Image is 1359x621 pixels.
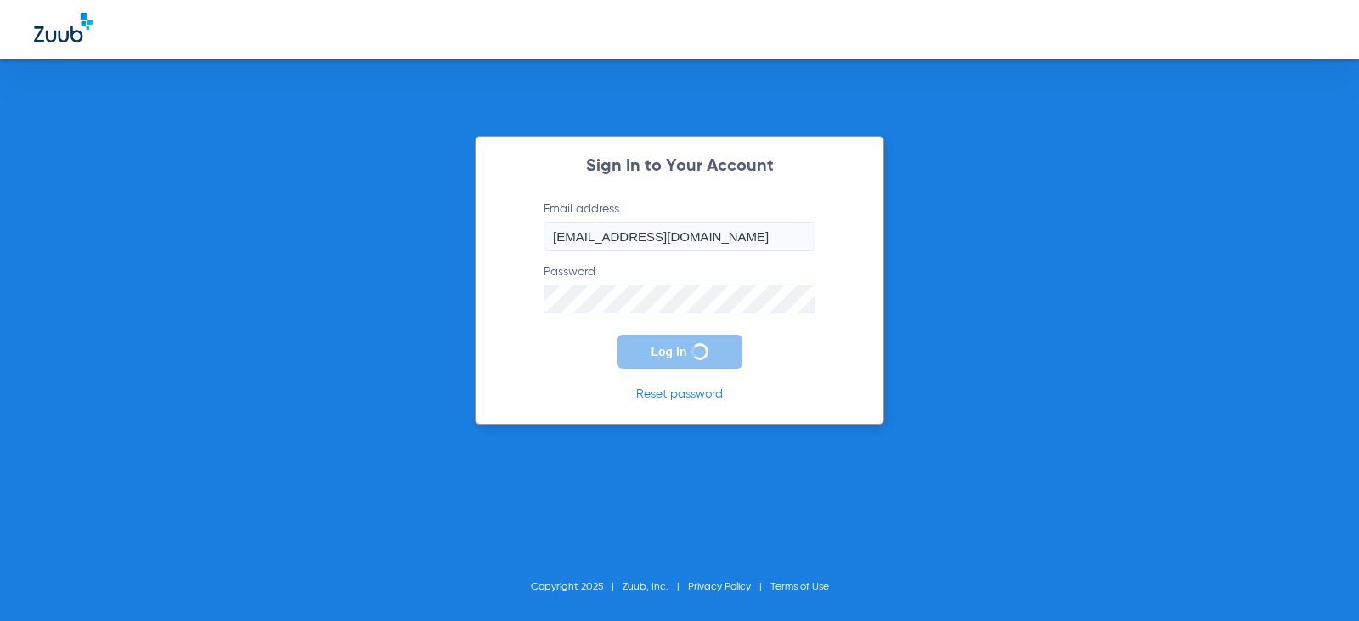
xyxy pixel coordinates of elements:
input: Password [544,285,815,313]
label: Password [544,263,815,313]
a: Privacy Policy [688,582,751,592]
input: Email address [544,222,815,251]
img: Zuub Logo [34,13,93,42]
button: Log In [617,335,742,369]
a: Terms of Use [770,582,829,592]
span: Log In [651,345,687,358]
a: Reset password [636,388,723,400]
li: Copyright 2025 [531,579,623,596]
label: Email address [544,200,815,251]
h2: Sign In to Your Account [518,158,841,175]
li: Zuub, Inc. [623,579,688,596]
